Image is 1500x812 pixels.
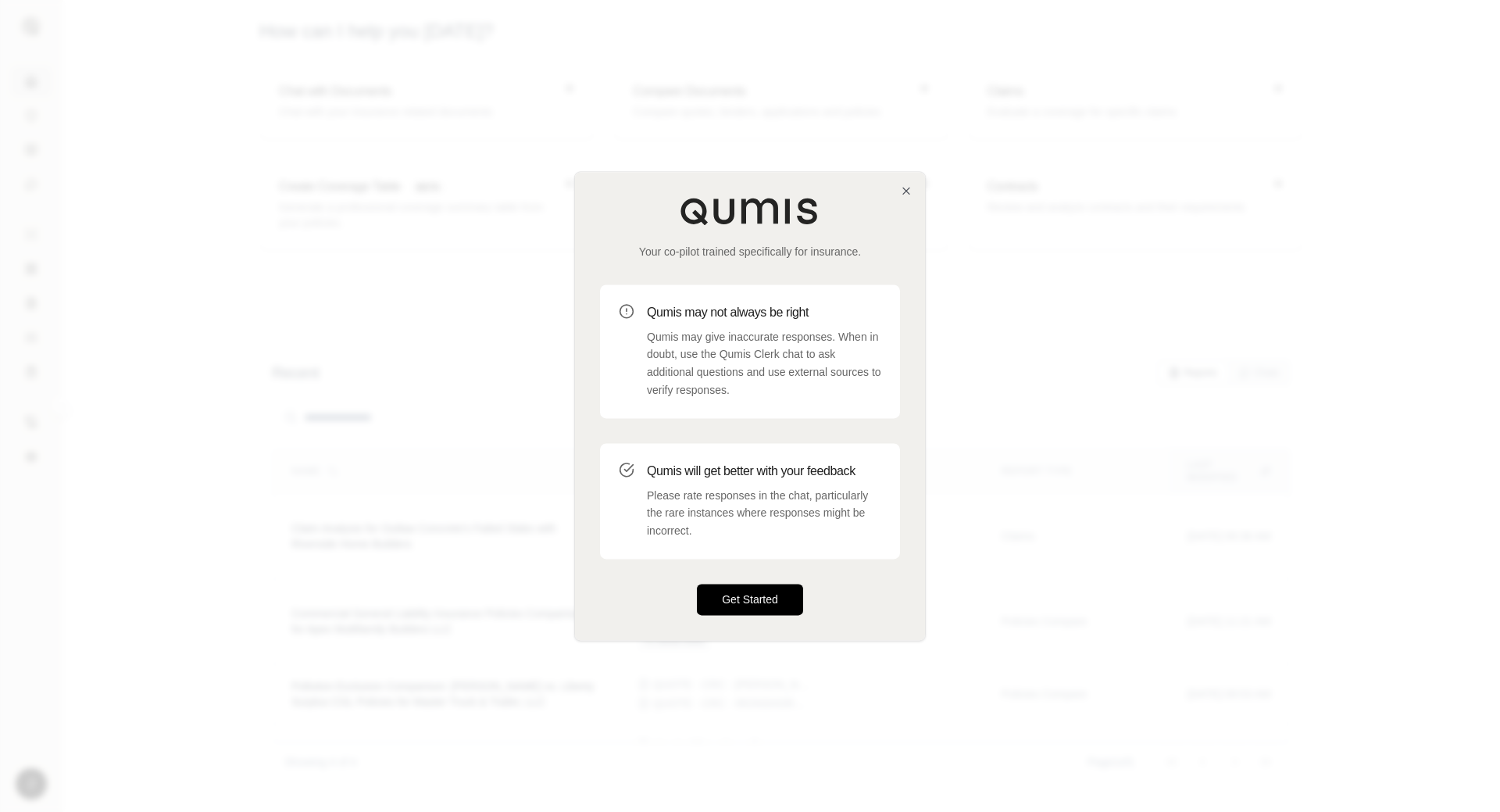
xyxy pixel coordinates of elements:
p: Your co-pilot trained specifically for insurance. [600,244,900,259]
button: Get Started [697,584,803,615]
h3: Qumis will get better with your feedback [647,462,881,481]
img: Qumis Logo [680,197,820,225]
h3: Qumis may not always be right [647,303,881,322]
p: Qumis may give inaccurate responses. When in doubt, use the Qumis Clerk chat to ask additional qu... [647,328,881,399]
p: Please rate responses in the chat, particularly the rare instances where responses might be incor... [647,487,881,540]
